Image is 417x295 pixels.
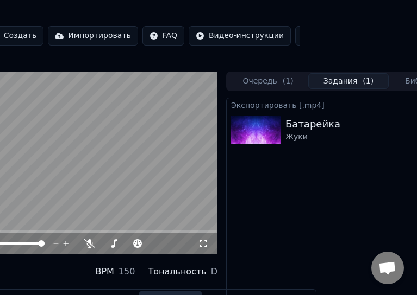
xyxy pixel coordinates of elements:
[119,265,135,278] div: 150
[285,117,340,132] div: Батарейка
[228,73,308,89] button: Очередь
[189,26,291,46] button: Видео-инструкции
[142,26,184,46] button: FAQ
[285,132,340,143] div: Жуки
[211,265,217,278] div: D
[308,73,389,89] button: Задания
[295,26,377,46] button: Кредиты204
[363,76,374,87] span: ( 1 )
[148,265,206,278] div: Тональность
[95,265,114,278] div: BPM
[371,252,404,284] a: Открытый чат
[283,76,294,87] span: ( 1 )
[48,26,138,46] button: Импортировать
